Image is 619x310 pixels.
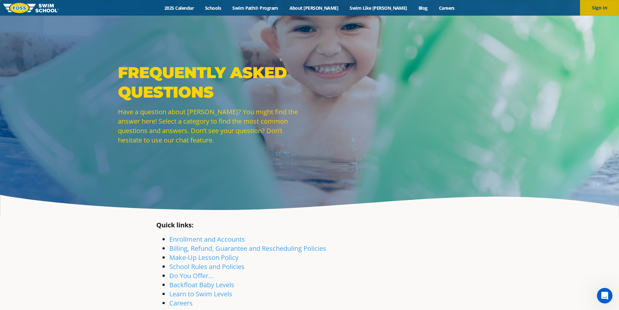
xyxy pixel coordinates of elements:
a: Backfloat Baby Levels [169,280,234,289]
a: Do You Offer… [169,271,213,280]
a: School Rules and Policies [169,262,245,271]
iframe: Intercom live chat [597,288,613,303]
a: 2025 Calendar [159,5,200,11]
a: About [PERSON_NAME] [284,5,344,11]
a: Enrollment and Accounts [169,235,245,244]
img: FOSS Swim School Logo [3,3,59,13]
a: Careers [169,299,193,307]
p: Frequently Asked Questions [118,63,306,102]
a: Swim Path® Program [227,5,284,11]
a: Blog [413,5,433,11]
strong: Quick links: [156,221,194,229]
a: Make-Up Lesson Policy [169,253,239,262]
p: Have a question about [PERSON_NAME]? You might find the answer here! Select a category to find th... [118,107,306,145]
a: Swim Like [PERSON_NAME] [344,5,413,11]
a: Schools [200,5,227,11]
a: Careers [433,5,460,11]
a: Learn to Swim Levels [169,290,232,298]
a: Billing, Refund, Guarantee and Rescheduling Policies [169,244,326,253]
